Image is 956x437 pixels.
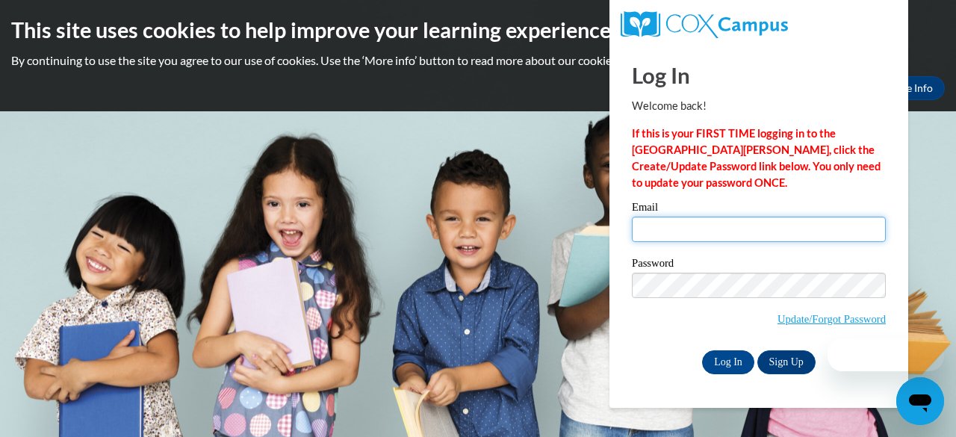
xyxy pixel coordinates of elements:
[828,338,944,371] iframe: Message from company
[702,350,754,374] input: Log In
[777,313,886,325] a: Update/Forgot Password
[896,377,944,425] iframe: Button to launch messaging window
[632,60,886,90] h1: Log In
[632,202,886,217] label: Email
[632,127,881,189] strong: If this is your FIRST TIME logging in to the [GEOGRAPHIC_DATA][PERSON_NAME], click the Create/Upd...
[11,52,945,69] p: By continuing to use the site you agree to our use of cookies. Use the ‘More info’ button to read...
[757,350,816,374] a: Sign Up
[632,98,886,114] p: Welcome back!
[11,15,945,45] h2: This site uses cookies to help improve your learning experience.
[632,258,886,273] label: Password
[875,76,945,100] a: More Info
[621,11,788,38] img: COX Campus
